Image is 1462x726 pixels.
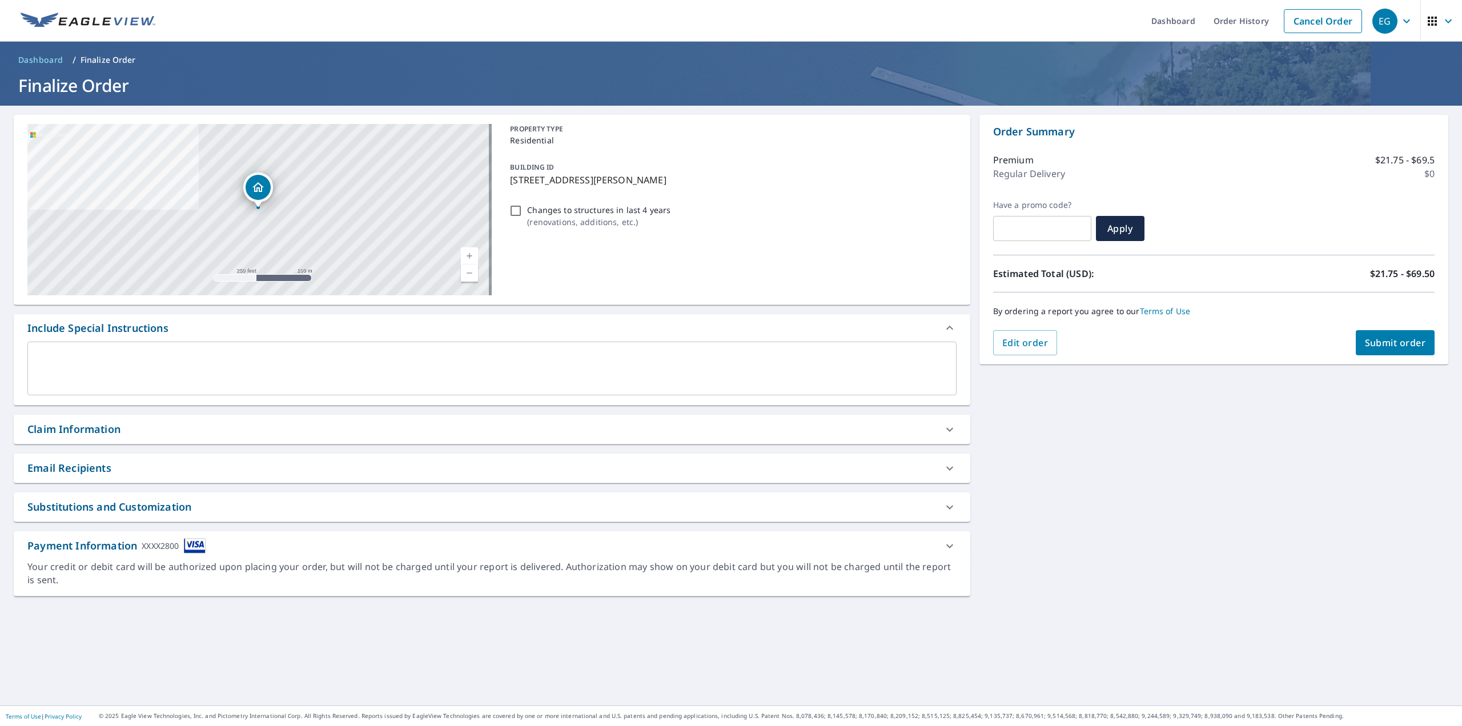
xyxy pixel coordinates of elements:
[99,712,1456,720] p: © 2025 Eagle View Technologies, Inc. and Pictometry International Corp. All Rights Reserved. Repo...
[14,51,68,69] a: Dashboard
[1002,336,1049,349] span: Edit order
[27,560,957,587] div: Your credit or debit card will be authorized upon placing your order, but will not be charged unt...
[27,499,191,515] div: Substitutions and Customization
[993,200,1091,210] label: Have a promo code?
[993,153,1034,167] p: Premium
[993,267,1214,280] p: Estimated Total (USD):
[14,492,970,522] div: Substitutions and Customization
[510,173,951,187] p: [STREET_ADDRESS][PERSON_NAME]
[461,247,478,264] a: Current Level 17, Zoom In
[81,54,136,66] p: Finalize Order
[142,538,179,553] div: XXXX2800
[21,13,155,30] img: EV Logo
[1284,9,1362,33] a: Cancel Order
[6,713,82,720] p: |
[527,216,670,228] p: ( renovations, additions, etc. )
[1140,306,1191,316] a: Terms of Use
[1375,153,1435,167] p: $21.75 - $69.5
[14,531,970,560] div: Payment InformationXXXX2800cardImage
[1096,216,1144,241] button: Apply
[14,415,970,444] div: Claim Information
[27,422,121,437] div: Claim Information
[1356,330,1435,355] button: Submit order
[184,538,206,553] img: cardImage
[14,74,1448,97] h1: Finalize Order
[510,134,951,146] p: Residential
[993,167,1065,181] p: Regular Delivery
[243,173,273,208] div: Dropped pin, building 1, Residential property, 49 W Stansell Ave Macclenny, FL 32063
[993,306,1435,316] p: By ordering a report you agree to our
[461,264,478,282] a: Current Level 17, Zoom Out
[14,454,970,483] div: Email Recipients
[510,124,951,134] p: PROPERTY TYPE
[14,314,970,342] div: Include Special Instructions
[14,51,1448,69] nav: breadcrumb
[527,204,670,216] p: Changes to structures in last 4 years
[45,712,82,720] a: Privacy Policy
[1365,336,1426,349] span: Submit order
[27,460,111,476] div: Email Recipients
[1424,167,1435,181] p: $0
[1372,9,1397,34] div: EG
[27,320,168,336] div: Include Special Instructions
[18,54,63,66] span: Dashboard
[1105,222,1135,235] span: Apply
[1370,267,1435,280] p: $21.75 - $69.50
[993,330,1058,355] button: Edit order
[993,124,1435,139] p: Order Summary
[510,162,554,172] p: BUILDING ID
[27,538,206,553] div: Payment Information
[73,53,76,67] li: /
[6,712,41,720] a: Terms of Use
